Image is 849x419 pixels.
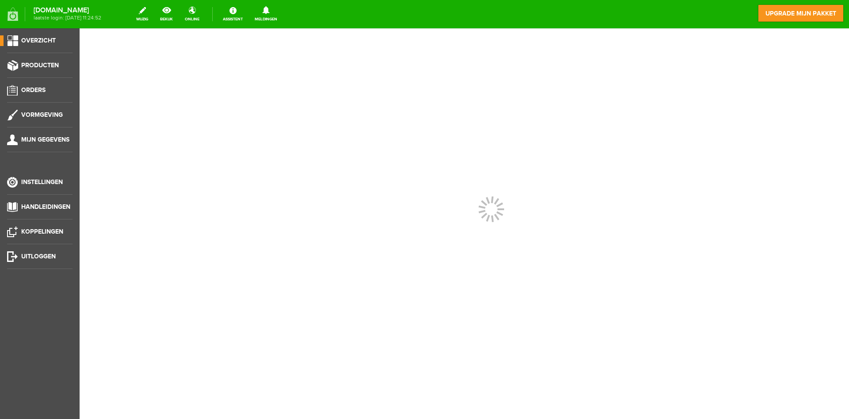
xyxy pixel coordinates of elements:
[21,136,69,143] span: Mijn gegevens
[249,4,283,24] a: Meldingen
[21,37,56,44] span: Overzicht
[34,15,101,20] span: laatste login: [DATE] 11:24:52
[21,178,63,186] span: Instellingen
[758,4,844,22] a: upgrade mijn pakket
[21,228,63,235] span: Koppelingen
[180,4,205,24] a: online
[155,4,178,24] a: bekijk
[21,111,63,119] span: Vormgeving
[21,203,70,211] span: Handleidingen
[218,4,248,24] a: Assistent
[131,4,153,24] a: wijzig
[21,253,56,260] span: Uitloggen
[34,8,101,13] strong: [DOMAIN_NAME]
[21,86,46,94] span: Orders
[21,62,59,69] span: Producten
